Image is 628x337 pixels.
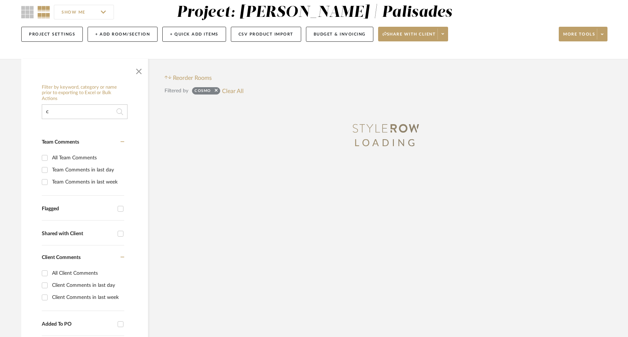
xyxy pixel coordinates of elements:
[222,86,244,96] button: Clear All
[21,27,83,42] button: Project Settings
[165,87,188,95] div: Filtered by
[42,140,79,145] span: Team Comments
[383,32,436,42] span: Share with client
[132,63,146,77] button: Close
[162,27,226,42] button: + Quick Add Items
[354,138,417,148] span: LOADING
[42,231,114,237] div: Shared with Client
[88,27,158,42] button: + Add Room/Section
[42,321,114,327] div: Added To PO
[52,176,122,188] div: Team Comments in last week
[563,32,595,42] span: More tools
[165,74,212,82] button: Reorder Rooms
[42,85,128,102] h6: Filter by keyword, category or name prior to exporting to Excel or Bulk Actions
[177,5,452,20] div: Project: [PERSON_NAME] | Palisades
[42,206,114,212] div: Flagged
[52,279,122,291] div: Client Comments in last day
[52,152,122,164] div: All Team Comments
[52,164,122,176] div: Team Comments in last day
[52,292,122,303] div: Client Comments in last week
[306,27,373,42] button: Budget & Invoicing
[42,104,128,119] input: Search within 0 results
[42,255,81,260] span: Client Comments
[231,27,301,42] button: CSV Product Import
[195,88,211,96] div: cosmo
[378,27,448,41] button: Share with client
[52,267,122,279] div: All Client Comments
[173,74,212,82] span: Reorder Rooms
[559,27,607,41] button: More tools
